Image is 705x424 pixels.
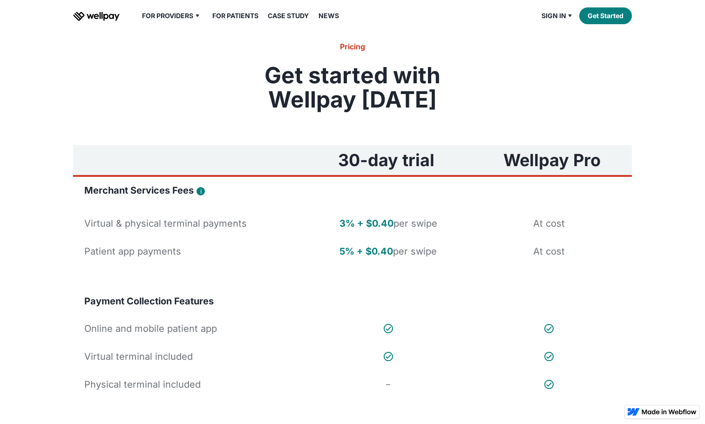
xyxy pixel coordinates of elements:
[339,245,437,258] div: per swipe
[84,378,201,391] div: Physical terminal included
[210,63,495,112] h2: Get started with Wellpay [DATE]
[84,322,217,335] div: Online and mobile patient app
[339,218,393,229] strong: 3% + $0.40
[313,10,345,21] a: News
[84,184,194,196] h4: Merchant Services Fees
[84,350,193,363] div: Virtual terminal included
[542,10,566,21] div: Sign in
[533,217,565,230] div: At cost
[136,10,207,21] div: For Providers
[200,188,202,195] div: i
[503,151,601,169] h3: Wellpay Pro
[579,7,632,24] a: Get Started
[84,217,247,230] div: Virtual & physical terminal payments
[339,246,393,257] strong: 5% + $0.40
[642,409,697,415] img: Made in Webflow
[338,151,434,169] h3: 30-day trial
[142,10,193,21] div: For Providers
[84,295,214,307] h4: Payment Collection Features
[533,245,565,258] div: At cost
[262,10,314,21] a: Case Study
[73,10,120,21] a: home
[386,379,390,390] div: –
[84,245,181,258] div: Patient app payments
[339,217,437,230] div: per swipe
[207,10,264,21] a: For Patients
[210,41,495,52] h6: Pricing
[536,10,580,21] div: Sign in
